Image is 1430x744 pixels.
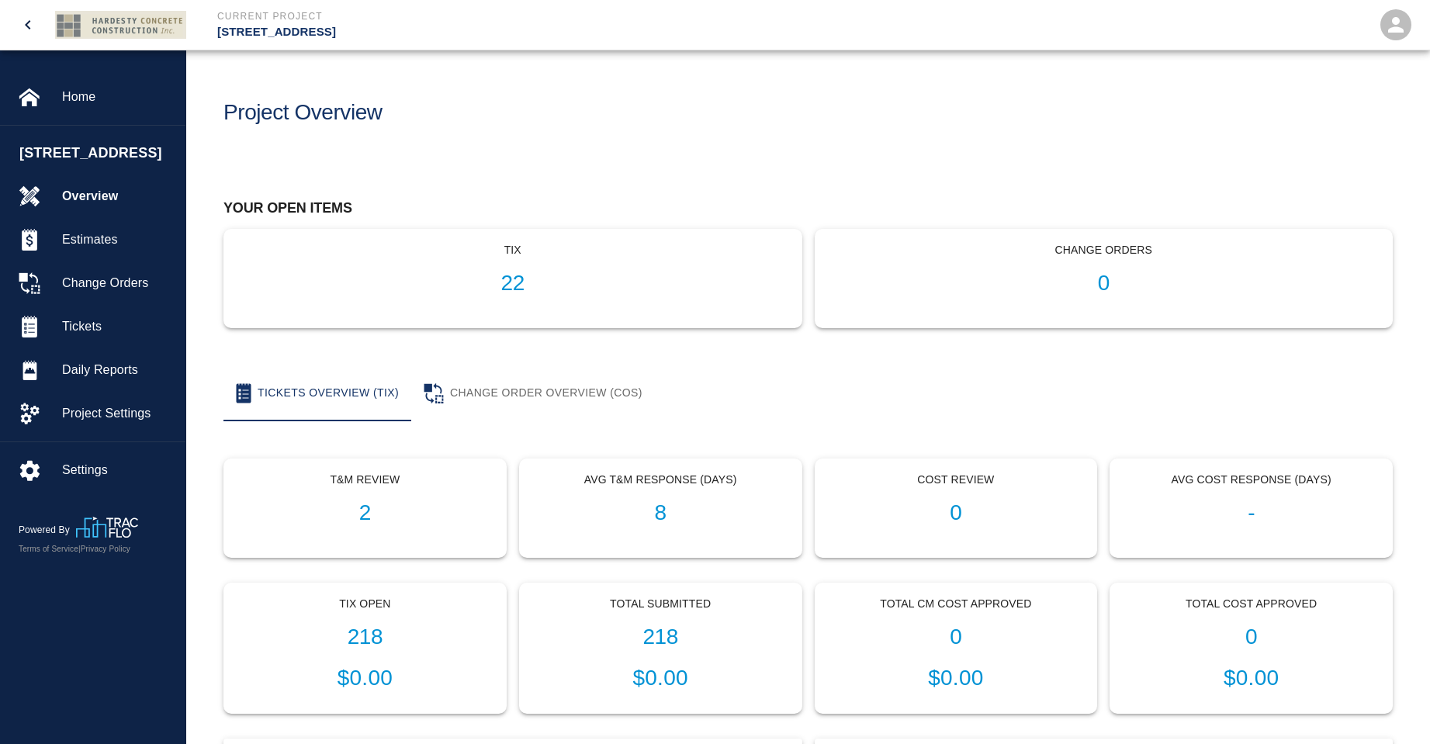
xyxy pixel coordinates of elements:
[237,472,493,488] p: T&M Review
[217,9,799,23] p: Current Project
[1123,596,1380,612] p: Total Cost Approved
[62,88,173,106] span: Home
[62,230,173,249] span: Estimates
[1123,472,1380,488] p: Avg Cost Response (Days)
[62,361,173,379] span: Daily Reports
[223,200,1393,217] h2: Your open items
[828,500,1085,526] h1: 0
[532,596,789,612] p: Total Submitted
[828,662,1085,694] p: $0.00
[62,317,173,336] span: Tickets
[532,662,789,694] p: $0.00
[1123,625,1380,650] h1: 0
[237,271,789,296] h1: 22
[532,625,789,650] h1: 218
[223,365,411,421] button: Tickets Overview (TIX)
[1123,500,1380,526] h1: -
[78,545,81,553] span: |
[237,242,789,258] p: tix
[9,6,47,43] button: open drawer
[532,500,789,526] h1: 8
[828,472,1085,488] p: Cost Review
[828,271,1380,296] h1: 0
[828,596,1085,612] p: Total CM Cost Approved
[55,11,186,40] img: Hardesty Concrete Construction
[19,523,76,537] p: Powered By
[81,545,130,553] a: Privacy Policy
[411,365,655,421] button: Change Order Overview (COS)
[223,100,383,126] h1: Project Overview
[1123,662,1380,694] p: $0.00
[19,545,78,553] a: Terms of Service
[828,242,1380,258] p: Change Orders
[237,662,493,694] p: $0.00
[217,23,799,41] p: [STREET_ADDRESS]
[62,404,173,423] span: Project Settings
[237,500,493,526] h1: 2
[62,187,173,206] span: Overview
[237,596,493,612] p: Tix Open
[62,461,173,479] span: Settings
[828,625,1085,650] h1: 0
[19,143,178,164] span: [STREET_ADDRESS]
[237,625,493,650] h1: 218
[62,274,173,292] span: Change Orders
[532,472,789,488] p: Avg T&M Response (Days)
[76,517,138,538] img: TracFlo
